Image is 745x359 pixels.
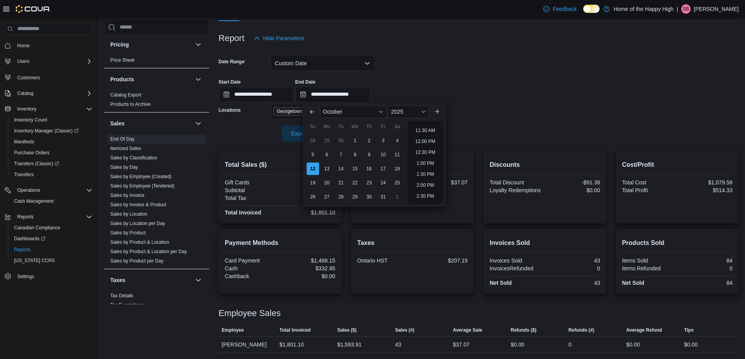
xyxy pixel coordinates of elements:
button: Pricing [110,41,192,48]
label: End Date [295,79,316,85]
a: Itemized Sales [110,146,141,151]
button: Cash Management [8,196,95,207]
span: Inventory Count [11,115,92,125]
div: day-28 [335,191,347,203]
span: Sales by Product & Location [110,239,169,245]
div: Mo [321,120,333,133]
a: Sales by Classification [110,155,157,161]
span: Sales by Product per Day [110,258,163,264]
button: Canadian Compliance [8,222,95,233]
span: Cash Management [11,196,92,206]
h2: Taxes [357,238,468,248]
div: $514.33 [679,187,732,193]
nav: Complex example [5,37,92,302]
li: 11:30 AM [412,126,438,135]
div: day-9 [363,148,375,161]
div: 84 [679,257,732,264]
div: day-21 [335,177,347,189]
span: Reports [11,245,92,254]
span: Georgetown - Mountainview - Fire & Flower [273,107,348,116]
a: Customers [14,73,43,82]
button: Export [282,126,326,141]
div: Total Profit [622,187,675,193]
button: Inventory [2,104,95,114]
span: Sales by Employee (Created) [110,173,172,180]
li: 1:00 PM [413,159,437,168]
span: [US_STATE] CCRS [14,257,55,264]
div: day-29 [321,134,333,147]
div: day-2 [363,134,375,147]
button: Inventory [14,104,39,114]
div: $0.00 [511,340,524,349]
button: Sales [110,120,192,127]
span: Canadian Compliance [14,225,60,231]
div: Items Sold [622,257,675,264]
button: Next month [431,105,443,118]
h3: Taxes [110,276,126,284]
a: Catalog Export [110,92,141,98]
div: Total Cost [622,179,675,186]
span: Purchase Orders [14,150,50,156]
li: 1:30 PM [413,170,437,179]
div: $0.00 [282,273,335,279]
ul: Time [408,121,443,204]
button: Purchase Orders [8,147,95,158]
input: Press the down key to open a popover containing a calendar. [219,87,294,102]
span: Dashboards [11,234,92,243]
span: Manifests [11,137,92,146]
strong: Total Invoiced [225,209,261,216]
h3: Report [219,34,244,43]
div: day-1 [349,134,361,147]
button: Customers [2,71,95,83]
div: [PERSON_NAME] [219,337,276,352]
span: Users [17,58,29,64]
div: Total Discount [490,179,543,186]
button: Catalog [2,88,95,99]
div: day-28 [307,134,319,147]
div: $1,593.91 [282,187,335,193]
button: Operations [2,185,95,196]
a: Inventory Manager (Classic) [11,126,82,136]
button: Manifests [8,136,95,147]
button: Taxes [110,276,192,284]
button: Transfers [8,169,95,180]
div: Gift Cards [225,179,278,186]
a: Settings [14,272,37,281]
span: Users [14,57,92,66]
span: Inventory Count [14,117,47,123]
a: Sales by Location per Day [110,221,165,226]
div: $0.00 [626,340,640,349]
span: Dashboards [14,236,45,242]
strong: Net Sold [490,280,512,286]
span: Sales (#) [395,327,414,333]
label: Start Date [219,79,241,85]
span: Reports [14,246,31,253]
div: day-10 [377,148,390,161]
div: Savio Bassil [681,4,691,14]
span: Tips [684,327,693,333]
span: Sales by Product & Location per Day [110,248,187,255]
img: Cova [16,5,50,13]
div: day-19 [307,177,319,189]
li: 2:00 PM [413,180,437,190]
span: Hide Parameters [263,34,304,42]
div: day-11 [391,148,404,161]
span: Sales by Employee (Tendered) [110,183,174,189]
div: -$91.38 [546,179,600,186]
span: Average Sale [453,327,482,333]
a: Feedback [540,1,580,17]
a: Dashboards [8,233,95,244]
h3: Employee Sales [219,309,281,318]
div: October, 2025 [306,134,404,204]
span: Inventory Manager (Classic) [11,126,92,136]
span: Sales by Invoice & Product [110,202,166,208]
div: day-15 [349,163,361,175]
h2: Invoices Sold [490,238,600,248]
span: Transfers [14,171,34,178]
li: 12:30 PM [412,148,438,157]
div: day-30 [335,134,347,147]
span: Transfers [11,170,92,179]
div: $1,801.10 [282,209,335,216]
h3: Sales [110,120,125,127]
